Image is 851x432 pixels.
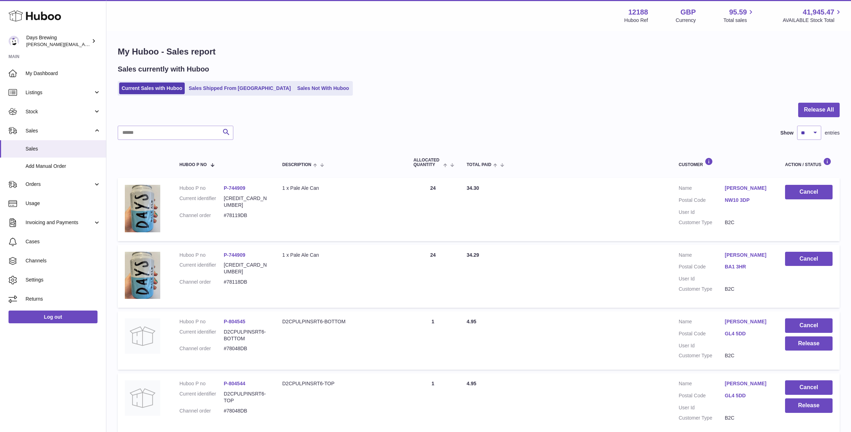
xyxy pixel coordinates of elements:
span: 4.95 [467,381,476,386]
button: Release All [798,103,840,117]
dd: [CREDIT_CARD_NUMBER] [224,195,268,209]
dd: B2C [725,352,771,359]
h1: My Huboo - Sales report [118,46,840,57]
dt: Huboo P no [179,380,224,387]
a: GL4 5DD [725,330,771,337]
dt: User Id [679,342,725,349]
dt: Postal Code [679,263,725,272]
strong: GBP [680,7,696,17]
span: Add Manual Order [26,163,101,170]
button: Release [785,336,833,351]
a: P-804544 [224,381,245,386]
td: 1 [406,311,460,370]
span: Usage [26,200,101,207]
dt: Customer Type [679,352,725,359]
span: Listings [26,89,93,96]
dt: Postal Code [679,392,725,401]
dt: Channel order [179,408,224,414]
a: NW10 3DP [725,197,771,204]
dt: Postal Code [679,330,725,339]
span: Total paid [467,163,491,167]
dt: User Id [679,275,725,282]
dt: Huboo P no [179,318,224,325]
span: Sales [26,146,101,152]
td: 24 [406,178,460,241]
dt: Name [679,380,725,389]
span: My Dashboard [26,70,101,77]
span: entries [825,130,840,136]
label: Show [780,130,794,136]
div: 1 x Pale Ale Can [282,252,399,258]
dt: Huboo P no [179,252,224,258]
a: [PERSON_NAME] [725,318,771,325]
span: Invoicing and Payments [26,219,93,226]
button: Cancel [785,318,833,333]
span: 34.30 [467,185,479,191]
span: Settings [26,277,101,283]
div: D2CPULPINSRT6-BOTTOM [282,318,399,325]
a: GL4 5DD [725,392,771,399]
dd: B2C [725,415,771,421]
a: [PERSON_NAME] [725,185,771,192]
span: 95.59 [729,7,747,17]
dt: Customer Type [679,415,725,421]
div: Action / Status [785,158,833,167]
dt: Channel order [179,212,224,219]
span: 4.95 [467,319,476,324]
a: Sales Not With Huboo [295,83,351,94]
img: no-photo.jpg [125,380,160,416]
dt: Channel order [179,279,224,285]
dt: User Id [679,404,725,411]
span: AVAILABLE Stock Total [783,17,842,24]
img: greg@daysbrewing.com [9,36,19,46]
span: Channels [26,257,101,264]
h2: Sales currently with Huboo [118,64,209,74]
strong: 12188 [628,7,648,17]
span: Orders [26,181,93,188]
span: [PERSON_NAME][EMAIL_ADDRESS][DOMAIN_NAME] [26,41,142,47]
dt: Channel order [179,345,224,352]
div: Currency [676,17,696,24]
dt: Postal Code [679,197,725,205]
td: 24 [406,245,460,308]
span: ALLOCATED Quantity [413,158,441,167]
div: D2CPULPINSRT6-TOP [282,380,399,387]
span: Returns [26,296,101,302]
dt: Current identifier [179,329,224,342]
a: BA1 3HR [725,263,771,270]
a: Log out [9,311,98,323]
button: Release [785,398,833,413]
span: Total sales [723,17,755,24]
dt: Customer Type [679,219,725,226]
td: 1 [406,373,460,432]
div: 1 x Pale Ale Can [282,185,399,192]
img: 121881680514664.jpg [125,252,160,299]
dd: #78048DB [224,345,268,352]
a: Sales Shipped From [GEOGRAPHIC_DATA] [186,83,293,94]
span: Cases [26,238,101,245]
dt: Name [679,185,725,193]
dd: B2C [725,286,771,292]
dt: Customer Type [679,286,725,292]
dd: D2CPULPINSRT6-TOP [224,391,268,404]
dd: #78119DB [224,212,268,219]
div: Days Brewing [26,34,90,48]
a: Current Sales with Huboo [119,83,185,94]
a: [PERSON_NAME] [725,252,771,258]
button: Cancel [785,185,833,199]
span: Huboo P no [179,163,207,167]
dt: Current identifier [179,262,224,275]
dd: [CREDIT_CARD_NUMBER] [224,262,268,275]
dt: Current identifier [179,195,224,209]
span: Description [282,163,311,167]
a: P-744909 [224,252,245,258]
button: Cancel [785,380,833,395]
dt: Huboo P no [179,185,224,192]
dd: #78048DB [224,408,268,414]
a: 95.59 Total sales [723,7,755,24]
span: 41,945.47 [803,7,834,17]
img: no-photo.jpg [125,318,160,354]
dt: Name [679,318,725,327]
dt: Current identifier [179,391,224,404]
a: 41,945.47 AVAILABLE Stock Total [783,7,842,24]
